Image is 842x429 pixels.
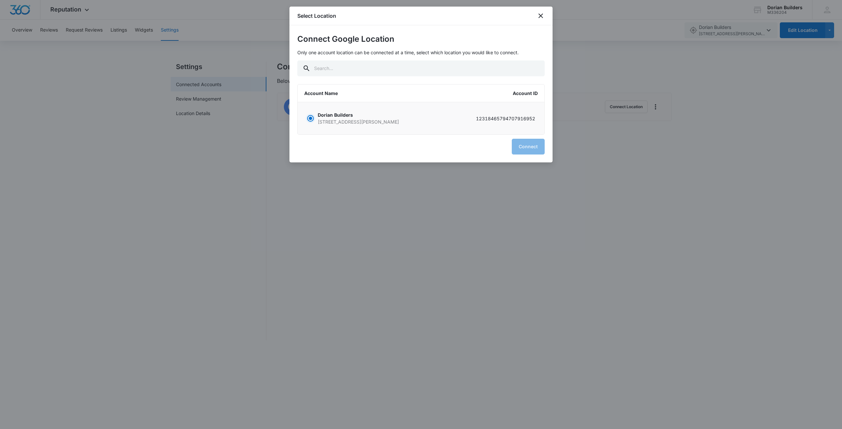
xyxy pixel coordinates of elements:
p: 12318465794707916952 [476,115,535,122]
h1: Select Location [297,12,336,20]
h4: Connect Google Location [297,33,545,45]
button: close [537,12,545,20]
p: Account ID [513,90,538,97]
input: Search... [297,60,545,76]
p: Account Name [304,90,338,97]
p: Only one account location can be connected at a time, select which location you would like to con... [297,49,545,56]
p: Dorian Builders [318,111,399,118]
p: [STREET_ADDRESS][PERSON_NAME] [318,118,399,125]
